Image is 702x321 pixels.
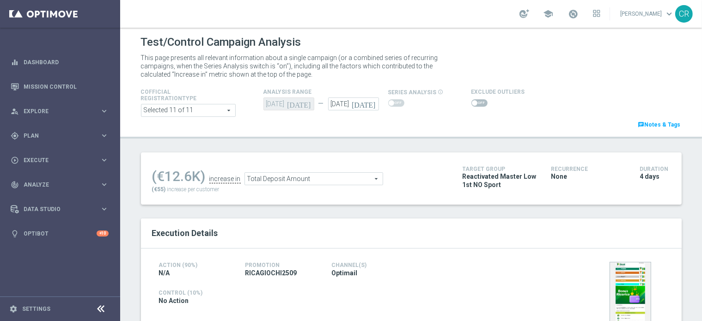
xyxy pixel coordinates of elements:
[141,36,301,49] h1: Test/Control Campaign Analysis
[11,221,109,246] div: Optibot
[11,132,19,140] i: gps_fixed
[551,166,626,172] h4: Recurrence
[152,168,206,185] div: (€12.6K)
[245,269,297,277] span: RICAGIOCHI2509
[328,97,379,110] input: Select Date
[675,5,693,23] div: CR
[10,83,109,91] button: Mission Control
[11,107,19,115] i: person_search
[11,205,100,213] div: Data Studio
[619,7,675,21] a: [PERSON_NAME]keyboard_arrow_down
[245,262,318,268] h4: Promotion
[167,186,220,193] span: increase per customer
[388,89,437,96] span: series analysis
[24,74,109,99] a: Mission Control
[543,9,553,19] span: school
[24,206,100,212] span: Data Studio
[438,89,444,95] i: info_outline
[100,156,109,164] i: keyboard_arrow_right
[10,206,109,213] button: Data Studio keyboard_arrow_right
[141,89,220,102] h4: Cofficial Registrationtype
[10,157,109,164] button: play_circle_outline Execute keyboard_arrow_right
[22,306,50,312] a: Settings
[10,108,109,115] button: person_search Explore keyboard_arrow_right
[24,221,97,246] a: Optibot
[24,157,100,163] span: Execute
[24,50,109,74] a: Dashboard
[9,305,18,313] i: settings
[159,297,189,305] span: No Action
[11,58,19,67] i: equalizer
[10,132,109,139] button: gps_fixed Plan keyboard_arrow_right
[332,269,358,277] span: Optimail
[263,89,388,95] h4: analysis range
[314,100,328,108] div: —
[352,97,379,108] i: [DATE]
[10,230,109,237] button: lightbulb Optibot +10
[463,166,537,172] h4: Target Group
[11,156,19,164] i: play_circle_outline
[159,269,170,277] span: N/A
[551,172,568,181] span: None
[638,121,645,128] i: chat
[11,132,100,140] div: Plan
[141,104,235,116] span: Expert Online Expert Retail Master Online Master Retail Other and 6 more
[100,107,109,115] i: keyboard_arrow_right
[471,89,525,95] h4: Exclude Outliers
[11,181,19,189] i: track_changes
[209,175,241,183] div: increase in
[287,97,314,108] i: [DATE]
[159,262,232,268] h4: Action (90%)
[159,290,491,296] h4: Control (10%)
[664,9,674,19] span: keyboard_arrow_down
[24,133,100,139] span: Plan
[100,205,109,213] i: keyboard_arrow_right
[152,228,218,238] span: Execution Details
[100,180,109,189] i: keyboard_arrow_right
[24,182,100,188] span: Analyze
[10,181,109,188] button: track_changes Analyze keyboard_arrow_right
[637,120,682,130] a: chatNotes & Tags
[332,262,404,268] h4: Channel(s)
[11,181,100,189] div: Analyze
[100,131,109,140] i: keyboard_arrow_right
[11,230,19,238] i: lightbulb
[463,172,537,189] span: Reactivated Master Low 1st NO Sport
[11,74,109,99] div: Mission Control
[11,50,109,74] div: Dashboard
[10,59,109,66] button: equalizer Dashboard
[640,172,660,181] span: 4 days
[11,107,100,115] div: Explore
[24,109,100,114] span: Explore
[11,156,100,164] div: Execute
[141,54,451,79] p: This page presents all relevant information about a single campaign (or a combined series of recu...
[97,230,109,236] div: +10
[152,186,166,193] span: (€55)
[640,166,671,172] h4: Duration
